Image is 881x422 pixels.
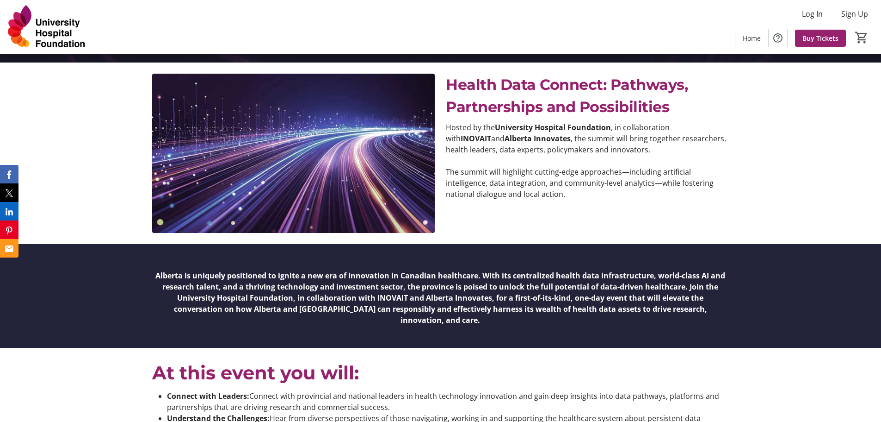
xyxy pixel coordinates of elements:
span: Log In [802,8,823,19]
p: At this event you will: [152,359,728,387]
strong: Connect with Leaders: [167,391,249,401]
img: undefined [152,74,435,233]
span: Sign Up [841,8,868,19]
strong: University Hospital Foundation [495,122,611,132]
p: The summit will highlight cutting-edge approaches—including artificial intelligence, data integra... [446,166,728,200]
span: Buy Tickets [802,33,838,43]
a: Home [735,30,768,47]
a: Buy Tickets [795,30,846,47]
span: Health Data Connect: Pathways, Partnerships and Possibilities [446,76,688,116]
span: Home [743,33,761,43]
li: Connect with provincial and national leaders in health technology innovation and gain deep insigh... [167,391,728,413]
strong: INOVAIT [461,133,491,144]
img: University Hospital Foundation's Logo [6,4,88,50]
button: Cart [853,29,870,46]
button: Log In [795,6,830,21]
strong: Alberta Innovates [505,133,571,144]
button: Help [769,29,787,47]
strong: Alberta is uniquely positioned to ignite a new era of innovation in Canadian healthcare. With its... [155,271,725,325]
button: Sign Up [834,6,875,21]
p: Hosted by the , in collaboration with and , the summit will bring together researchers, health le... [446,122,728,155]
